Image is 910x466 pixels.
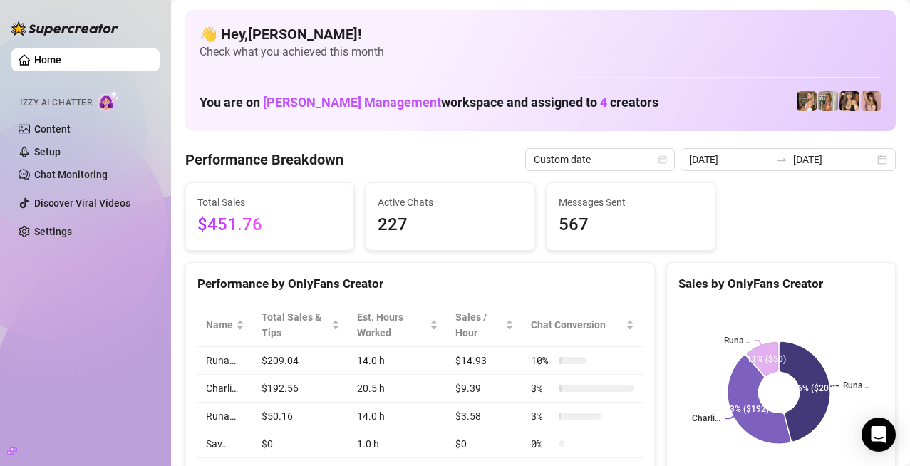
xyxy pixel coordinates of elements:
img: AI Chatter [98,90,120,111]
td: $9.39 [447,375,523,403]
span: Messages Sent [559,195,703,210]
td: 20.5 h [348,375,447,403]
th: Name [197,304,253,347]
a: Content [34,123,71,135]
td: 14.0 h [348,403,447,430]
text: Charli… [692,414,720,424]
td: $3.58 [447,403,523,430]
text: Runa… [844,381,869,391]
h1: You are on workspace and assigned to creators [200,95,658,110]
span: Check what you achieved this month [200,44,881,60]
th: Total Sales & Tips [253,304,348,347]
span: 227 [378,212,522,239]
td: $14.93 [447,347,523,375]
div: Sales by OnlyFans Creator [678,274,884,294]
img: Runa [861,91,881,111]
input: End date [793,152,874,167]
a: Discover Viral Videos [34,197,130,209]
img: Charli [797,91,817,111]
span: to [776,154,787,165]
span: Total Sales & Tips [262,309,329,341]
span: Custom date [534,149,666,170]
div: Est. Hours Worked [357,309,427,341]
span: Name [206,317,233,333]
span: $451.76 [197,212,342,239]
input: Start date [689,152,770,167]
a: Settings [34,226,72,237]
span: 0 % [531,436,554,452]
td: $209.04 [253,347,348,375]
span: swap-right [776,154,787,165]
span: 3 % [531,408,554,424]
th: Chat Conversion [522,304,643,347]
img: Sav [818,91,838,111]
img: Runa [839,91,859,111]
span: 4 [600,95,607,110]
td: $0 [447,430,523,458]
td: 1.0 h [348,430,447,458]
span: Active Chats [378,195,522,210]
td: Charli… [197,375,253,403]
a: Home [34,54,61,66]
td: Runa… [197,347,253,375]
div: Open Intercom Messenger [862,418,896,452]
td: $0 [253,430,348,458]
img: logo-BBDzfeDw.svg [11,21,118,36]
td: 14.0 h [348,347,447,375]
span: 3 % [531,380,554,396]
td: $50.16 [253,403,348,430]
span: 10 % [531,353,554,368]
td: Runa… [197,403,253,430]
th: Sales / Hour [447,304,523,347]
span: build [7,446,17,456]
h4: 👋 Hey, [PERSON_NAME] ! [200,24,881,44]
td: Sav… [197,430,253,458]
span: Izzy AI Chatter [20,96,92,110]
a: Setup [34,146,61,157]
span: calendar [658,155,667,164]
span: Chat Conversion [531,317,623,333]
span: [PERSON_NAME] Management [263,95,441,110]
span: 567 [559,212,703,239]
div: Performance by OnlyFans Creator [197,274,643,294]
td: $192.56 [253,375,348,403]
text: Runa… [725,336,750,346]
a: Chat Monitoring [34,169,108,180]
h4: Performance Breakdown [185,150,343,170]
span: Total Sales [197,195,342,210]
span: Sales / Hour [455,309,503,341]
